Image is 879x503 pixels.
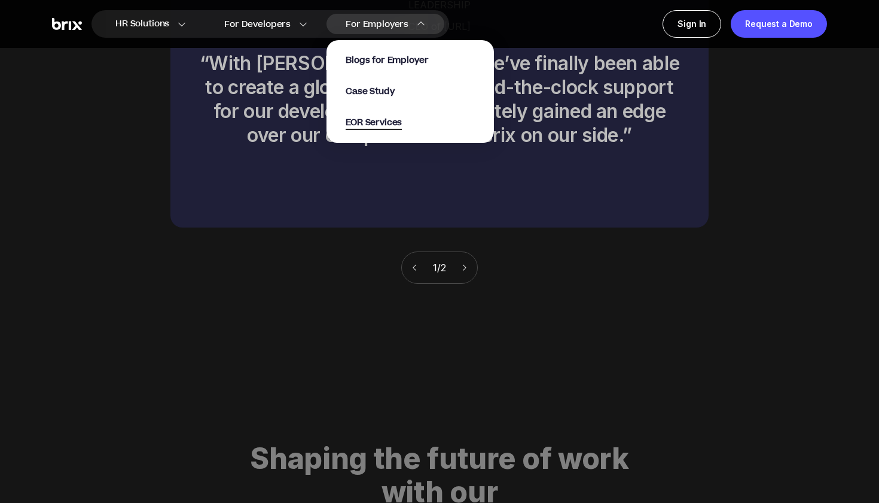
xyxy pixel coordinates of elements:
a: Sign In [663,10,721,38]
div: Shaping the future of work [66,442,813,475]
a: Case Study [346,84,395,98]
a: Request a Demo [731,10,827,38]
img: Brix Logo [52,18,82,31]
div: 1 / 2 [401,251,478,284]
a: Blogs for Employer [346,53,428,66]
span: For Employers [346,18,408,31]
span: Case Study [346,85,395,98]
span: HR Solutions [115,14,169,34]
span: Blogs for Employer [346,54,428,66]
a: EOR Services [346,116,402,129]
span: For Developers [224,18,291,31]
div: “With [PERSON_NAME]’s help, we’ve finally been able to create a global team with round-the-clock ... [199,51,680,147]
span: EOR Services [346,116,402,130]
